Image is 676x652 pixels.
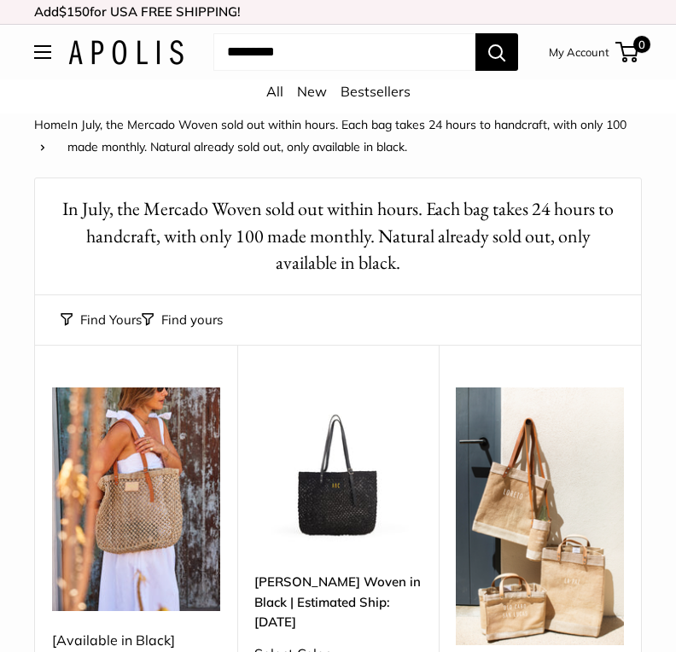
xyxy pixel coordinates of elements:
span: In July, the Mercado Woven sold out within hours. Each bag takes 24 hours to handcraft, with only... [67,117,626,154]
a: Mercado Woven in Black | Estimated Ship: Oct. 19thMercado Woven in Black | Estimated Ship: Oct. 19th [254,387,422,556]
a: Home [34,117,67,132]
h1: In July, the Mercado Woven sold out within hours. Each bag takes 24 hours to handcraft, with only... [61,195,615,276]
a: Bestsellers [341,83,411,100]
nav: Breadcrumb [34,114,642,158]
span: 0 [633,36,650,53]
a: New [297,83,327,100]
a: [PERSON_NAME] Woven in Black | Estimated Ship: [DATE] [254,572,422,632]
img: Apolis [68,40,184,65]
a: 0 [617,42,638,62]
button: Filter collection [142,308,223,332]
a: My Account [549,42,609,62]
button: Open menu [34,45,51,59]
button: Find Yours [61,308,142,332]
img: Our summer collection was captured in Todos Santos, where time slows down and color pops. [456,387,624,646]
input: Search... [213,33,475,71]
button: Search [475,33,518,71]
img: [Available in Black] Mercado Woven — Handwoven from 100% golden jute by artisan women taking over... [52,387,220,611]
span: $150 [59,3,90,20]
a: All [266,83,283,100]
img: Mercado Woven in Black | Estimated Ship: Oct. 19th [254,387,422,556]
